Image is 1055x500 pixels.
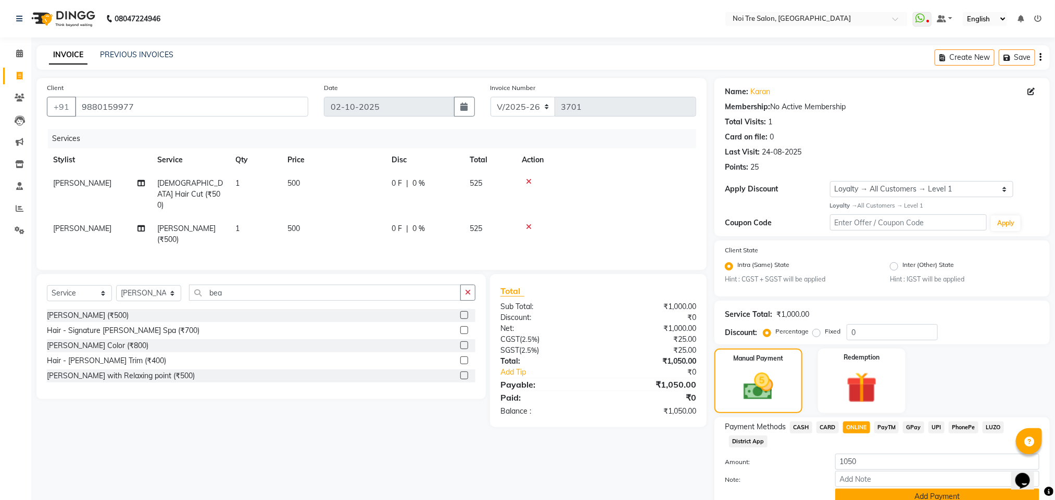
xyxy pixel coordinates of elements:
[281,148,385,172] th: Price
[598,406,704,417] div: ₹1,050.00
[598,378,704,391] div: ₹1,050.00
[53,178,111,188] span: [PERSON_NAME]
[768,117,772,127] div: 1
[844,353,880,362] label: Redemption
[725,147,760,158] div: Last Visit:
[412,178,425,189] span: 0 %
[493,367,616,378] a: Add Tip
[493,391,598,404] div: Paid:
[53,224,111,233] span: [PERSON_NAME]
[725,132,768,143] div: Card on file:
[47,370,195,381] div: [PERSON_NAME] with Relaxing point (₹500)
[725,217,830,228] div: Coupon Code
[493,406,598,417] div: Balance :
[999,49,1035,66] button: Save
[750,162,759,173] div: 25
[817,421,839,433] span: CARD
[725,246,758,255] label: Client State
[49,46,87,65] a: INVOICE
[725,327,757,338] div: Discount:
[521,346,537,354] span: 2.5%
[47,340,148,351] div: [PERSON_NAME] Color (₹800)
[412,223,425,234] span: 0 %
[500,345,519,355] span: SGST
[493,312,598,323] div: Discount:
[47,310,129,321] div: [PERSON_NAME] (₹500)
[151,148,229,172] th: Service
[737,260,789,273] label: Intra (Same) State
[830,214,987,230] input: Enter Offer / Coupon Code
[100,50,173,59] a: PREVIOUS INVOICES
[287,178,300,188] span: 500
[935,49,995,66] button: Create New
[392,223,402,234] span: 0 F
[725,309,772,320] div: Service Total:
[235,224,240,233] span: 1
[598,356,704,367] div: ₹1,050.00
[983,421,1004,433] span: LUZO
[157,178,223,210] span: [DEMOGRAPHIC_DATA] Hair Cut (₹500)
[463,148,516,172] th: Total
[598,391,704,404] div: ₹0
[500,286,524,297] span: Total
[493,378,598,391] div: Payable:
[734,354,784,363] label: Manual Payment
[835,454,1039,470] input: Amount
[874,421,899,433] span: PayTM
[843,421,870,433] span: ONLINE
[729,435,768,447] span: District App
[27,4,98,33] img: logo
[47,325,199,336] div: Hair - Signature [PERSON_NAME] Spa (₹700)
[406,223,408,234] span: |
[598,312,704,323] div: ₹0
[493,334,598,345] div: ( )
[157,224,216,244] span: [PERSON_NAME] (₹500)
[734,369,783,404] img: _cash.svg
[725,421,786,432] span: Payment Methods
[762,147,801,158] div: 24-08-2025
[493,345,598,356] div: ( )
[725,117,766,127] div: Total Visits:
[385,148,463,172] th: Disc
[725,101,1039,112] div: No Active Membership
[47,148,151,172] th: Stylist
[1011,458,1045,490] iframe: chat widget
[47,83,64,93] label: Client
[75,97,308,117] input: Search by Name/Mobile/Email/Code
[775,327,809,336] label: Percentage
[725,86,748,97] div: Name:
[522,335,537,343] span: 2.5%
[598,323,704,334] div: ₹1,000.00
[470,224,482,233] span: 525
[516,148,696,172] th: Action
[770,132,774,143] div: 0
[830,202,858,209] strong: Loyalty →
[115,4,160,33] b: 08047224946
[470,178,482,188] span: 525
[717,457,827,467] label: Amount:
[725,162,748,173] div: Points:
[235,178,240,188] span: 1
[725,101,770,112] div: Membership:
[725,275,874,284] small: Hint : CGST + SGST will be applied
[406,178,408,189] span: |
[991,215,1021,231] button: Apply
[837,368,887,407] img: _gift.svg
[598,334,704,345] div: ₹25.00
[928,421,945,433] span: UPI
[47,97,76,117] button: +91
[717,475,827,484] label: Note:
[48,129,704,148] div: Services
[903,421,924,433] span: GPay
[598,301,704,312] div: ₹1,000.00
[835,471,1039,487] input: Add Note
[324,83,338,93] label: Date
[890,275,1039,284] small: Hint : IGST will be applied
[725,184,830,195] div: Apply Discount
[825,327,840,336] label: Fixed
[949,421,978,433] span: PhonePe
[493,356,598,367] div: Total:
[830,201,1039,210] div: All Customers → Level 1
[902,260,954,273] label: Inter (Other) State
[493,323,598,334] div: Net:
